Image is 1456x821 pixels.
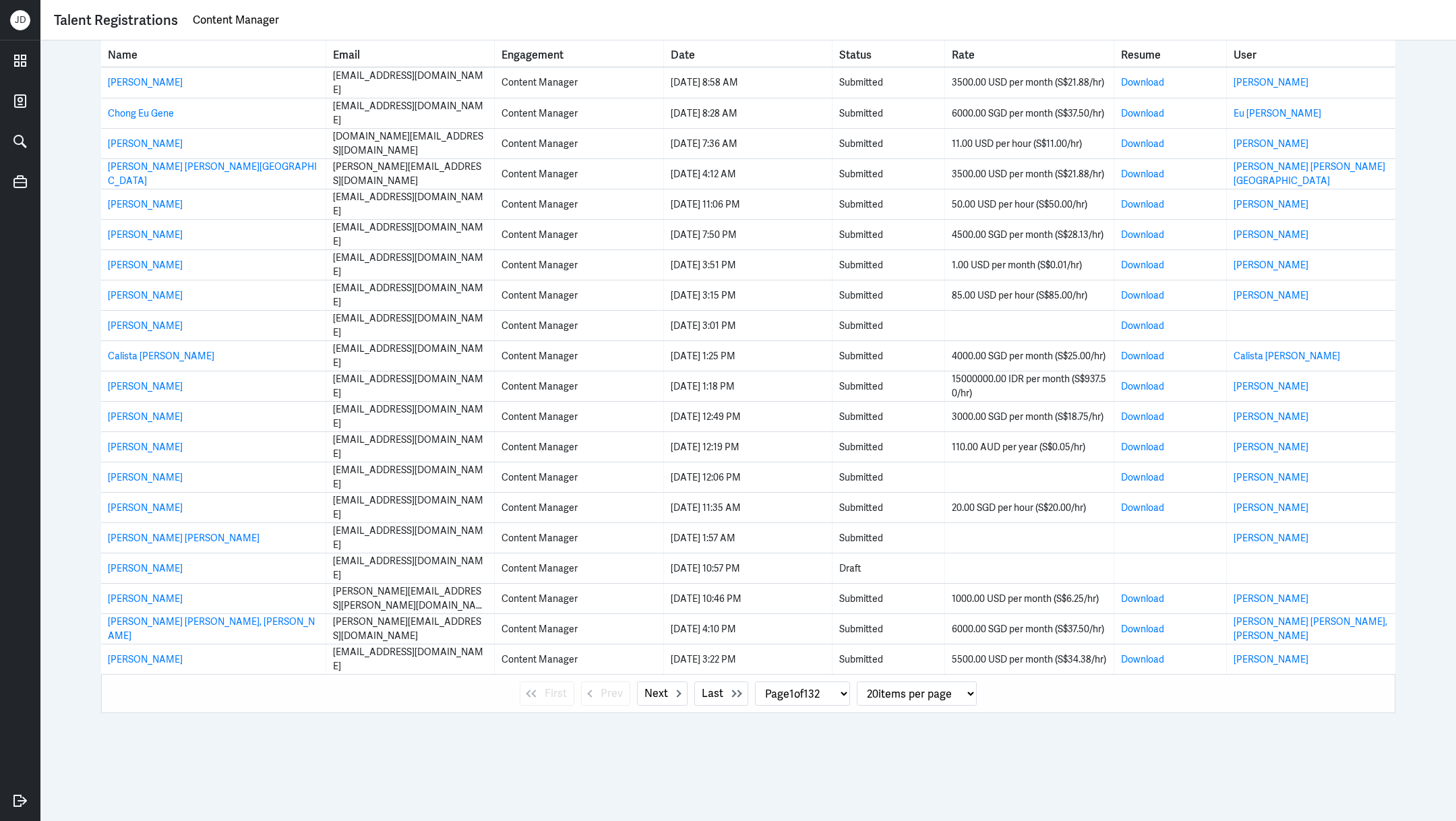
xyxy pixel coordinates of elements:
[1227,250,1395,280] td: User
[945,280,1114,310] td: Rate
[101,523,326,553] td: Name
[101,189,326,219] td: Name
[637,681,688,706] button: Next
[333,554,487,582] div: [EMAIL_ADDRESS][DOMAIN_NAME]
[1234,615,1387,642] a: [PERSON_NAME] [PERSON_NAME], [PERSON_NAME]
[1121,320,1164,332] a: Download
[1234,532,1308,544] a: [PERSON_NAME]
[108,471,183,483] a: [PERSON_NAME]
[945,67,1114,98] td: Rate
[502,167,656,181] div: Content Manager
[671,228,825,242] div: [DATE] 7:50 PM
[326,98,495,128] td: Email
[1234,592,1308,605] a: [PERSON_NAME]
[671,75,825,90] div: [DATE] 8:58 AM
[502,349,656,363] div: Content Manager
[326,371,495,401] td: Email
[1114,189,1227,219] td: Resume
[502,107,656,121] div: Content Manager
[502,531,656,545] div: Content Manager
[664,159,832,189] td: Date
[502,470,656,485] div: Content Manager
[664,220,832,249] td: Date
[671,288,825,303] div: [DATE] 3:15 PM
[945,371,1114,401] td: Rate
[1227,98,1395,128] td: User
[495,523,663,553] td: Engagement
[1114,40,1227,67] th: Resume
[326,280,495,310] td: Email
[671,107,825,121] div: [DATE] 8:28 AM
[832,67,945,98] td: Status
[664,432,832,462] td: Date
[664,250,832,280] td: Date
[839,258,938,272] div: Submitted
[502,592,656,606] div: Content Manager
[101,341,326,371] td: Name
[108,229,183,241] a: [PERSON_NAME]
[326,159,495,189] td: Email
[671,440,825,454] div: [DATE] 12:19 PM
[333,160,487,188] div: [PERSON_NAME][EMAIL_ADDRESS][DOMAIN_NAME]
[1114,341,1227,371] td: Resume
[326,67,495,98] td: Email
[1234,653,1308,665] a: [PERSON_NAME]
[502,319,656,333] div: Content Manager
[108,592,183,605] a: [PERSON_NAME]
[1227,523,1395,553] td: User
[502,501,656,515] div: Content Manager
[10,10,30,30] div: J D
[945,402,1114,431] td: Rate
[671,379,825,394] div: [DATE] 1:18 PM
[1121,592,1164,605] a: Download
[945,432,1114,462] td: Rate
[1227,462,1395,492] td: User
[1121,350,1164,362] a: Download
[1227,584,1395,613] td: User
[664,40,832,67] th: Toggle SortBy
[101,250,326,280] td: Name
[502,75,656,90] div: Content Manager
[1227,129,1395,158] td: User
[1227,280,1395,310] td: User
[326,493,495,522] td: Email
[839,561,938,576] div: Draft
[952,349,1106,363] div: 4000.00 SGD per month (S$25.00/hr)
[333,463,487,491] div: [EMAIL_ADDRESS][DOMAIN_NAME]
[671,167,825,181] div: [DATE] 4:12 AM
[832,189,945,219] td: Status
[671,410,825,424] div: [DATE] 12:49 PM
[952,167,1106,181] div: 3500.00 USD per month (S$21.88/hr)
[108,160,317,187] a: [PERSON_NAME] [PERSON_NAME][GEOGRAPHIC_DATA]
[1234,107,1321,119] a: Eu [PERSON_NAME]
[1234,289,1308,301] a: [PERSON_NAME]
[326,462,495,492] td: Email
[1234,198,1308,210] a: [PERSON_NAME]
[333,251,487,279] div: [EMAIL_ADDRESS][DOMAIN_NAME]
[495,493,663,522] td: Engagement
[1121,289,1164,301] a: Download
[108,441,183,453] a: [PERSON_NAME]
[101,462,326,492] td: Name
[108,259,183,271] a: [PERSON_NAME]
[1114,67,1227,98] td: Resume
[108,198,183,210] a: [PERSON_NAME]
[326,220,495,249] td: Email
[671,258,825,272] div: [DATE] 3:51 PM
[1227,40,1395,67] th: User
[1114,250,1227,280] td: Resume
[664,523,832,553] td: Date
[1121,76,1164,88] a: Download
[839,107,938,121] div: Submitted
[495,553,663,583] td: Engagement
[945,129,1114,158] td: Rate
[495,250,663,280] td: Engagement
[832,432,945,462] td: Status
[1114,371,1227,401] td: Resume
[945,98,1114,128] td: Rate
[1114,432,1227,462] td: Resume
[502,379,656,394] div: Content Manager
[495,311,663,340] td: Engagement
[108,653,183,665] a: [PERSON_NAME]
[495,432,663,462] td: Engagement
